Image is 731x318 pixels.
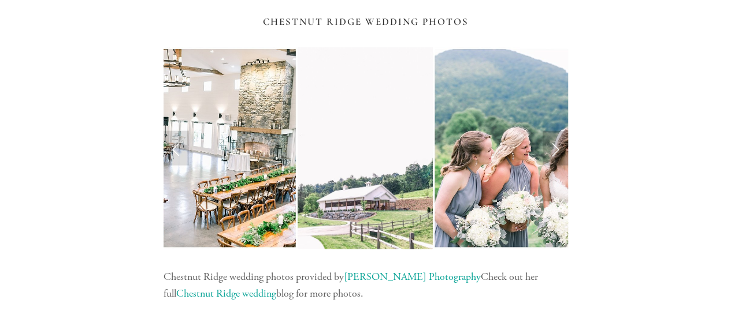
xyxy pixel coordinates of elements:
a: Chestnut Ridge wedding [176,287,276,300]
img: Ceremony Pavilion at Chestnut Ridge wedding venue [298,47,433,249]
a: Next Slide [543,131,568,166]
h3: Chestnut Ridge Wedding Photos [164,16,568,28]
a: Previous Slide [164,131,189,166]
p: Chestnut Ridge wedding photos provided by Check out her full blog for more photos. [164,269,568,302]
a: [PERSON_NAME] Photography [344,270,481,283]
